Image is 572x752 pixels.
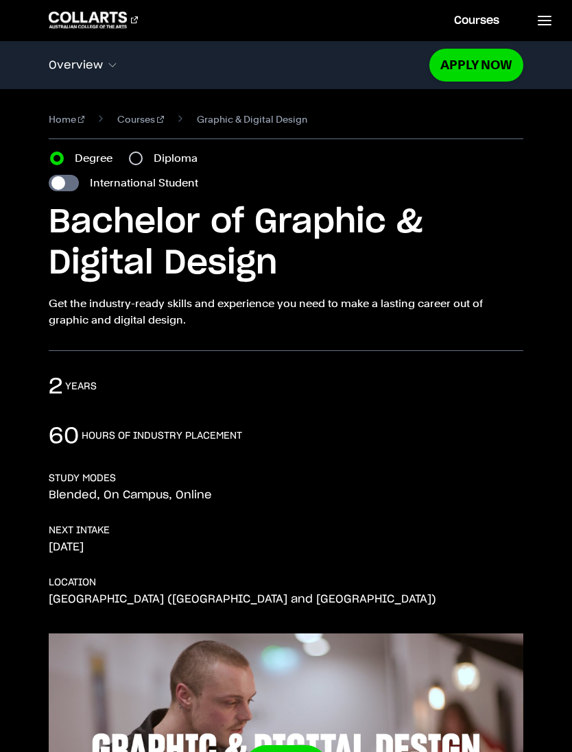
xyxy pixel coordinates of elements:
a: Home [49,111,85,128]
span: Overview [49,59,103,71]
a: Apply Now [429,49,523,81]
label: Degree [75,150,121,167]
label: Diploma [154,150,206,167]
p: 2 [49,373,62,400]
span: Graphic & Digital Design [197,111,307,128]
p: 60 [49,422,79,450]
label: International Student [90,175,198,191]
h3: NEXT INTAKE [49,524,110,537]
h1: Bachelor of Graphic & Digital Design [49,202,523,284]
h3: hours of industry placement [82,429,242,443]
h3: STUDY MODES [49,472,116,485]
p: Get the industry-ready skills and experience you need to make a lasting career out of graphic and... [49,295,523,328]
p: Blended, On Campus, Online [49,488,212,502]
button: Overview [49,51,429,80]
h3: years [65,380,97,393]
h3: LOCATION [49,576,96,590]
div: Go to homepage [49,12,138,28]
p: [DATE] [49,540,84,554]
p: [GEOGRAPHIC_DATA] ([GEOGRAPHIC_DATA] and [GEOGRAPHIC_DATA]) [49,592,436,606]
a: Courses [117,111,164,128]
